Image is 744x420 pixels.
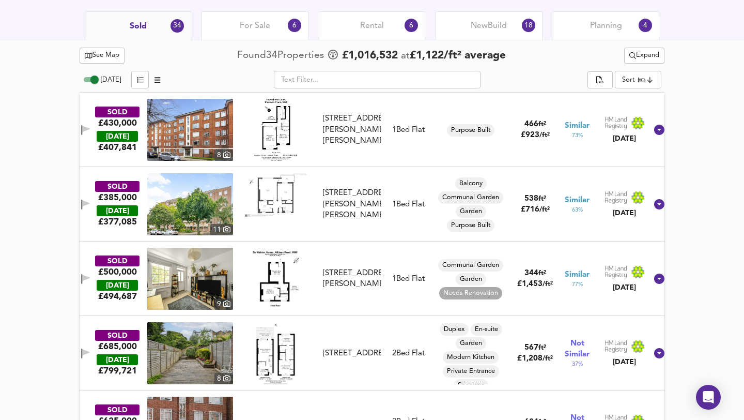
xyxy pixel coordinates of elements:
input: Text Filter... [274,71,481,88]
div: 18 [522,19,535,32]
div: [DATE] [97,354,138,365]
div: [DATE] [97,205,138,216]
div: Flat 33, Turner House, Townshend Estate, NW8 6LN [319,188,385,221]
img: property thumbnail [147,173,233,235]
a: property thumbnail 8 [147,322,233,384]
div: SOLD [95,107,139,117]
span: 567 [524,344,538,352]
img: Land Registry [605,265,645,279]
span: £ 377,085 [98,216,137,228]
div: [STREET_ADDRESS][PERSON_NAME] [323,268,381,290]
span: 77 % [572,280,583,289]
span: Communal Garden [438,261,503,270]
span: £ 494,687 [98,291,137,302]
span: Expand [629,50,659,62]
div: 8 [214,373,233,384]
div: 11 [210,224,233,235]
svg: Show Details [653,347,665,359]
div: [DATE] [605,357,645,367]
span: New Build [471,20,507,32]
div: 1 Bed Flat [392,125,425,136]
span: ft² [538,344,546,351]
div: 1 Bed Flat [392,199,425,210]
div: split button [587,71,612,89]
div: £500,000 [98,266,137,278]
div: 34 [171,19,184,33]
div: [STREET_ADDRESS][PERSON_NAME][PERSON_NAME] [323,188,381,221]
span: ft² [538,121,546,128]
span: 466 [524,121,538,128]
span: Sold [130,21,147,32]
span: / ft² [542,355,553,362]
span: Modern Kitchen [443,353,499,362]
div: SOLD [95,330,139,341]
span: Communal Garden [438,193,503,202]
span: Purpose Built [447,221,494,230]
div: [DATE] [97,131,138,142]
span: / ft² [539,206,550,213]
svg: Show Details [653,198,665,211]
div: Found 34 Propert ies [237,49,327,63]
div: [STREET_ADDRESS] [323,348,381,359]
img: Floorplan [245,173,307,217]
span: 73 % [572,131,583,140]
span: Balcony [455,179,487,188]
div: £385,000 [98,192,137,203]
div: SOLD [95,404,139,415]
span: 37 % [572,360,583,368]
span: / ft² [542,281,553,288]
span: Needs Renovation [439,289,502,298]
img: Floorplan [249,248,302,310]
div: Garden [456,337,486,350]
div: 8 [214,149,233,161]
span: 63 % [572,206,583,214]
div: SOLD [95,256,139,266]
div: SOLD£685,000 [DATE]£799,721property thumbnail 8 Floorplan[STREET_ADDRESS]2Bed FlatDuplexEn-suiteG... [80,316,664,391]
div: Communal Garden [438,191,503,204]
span: See Map [85,50,119,62]
a: property thumbnail 9 [147,248,233,310]
div: Private Entrance [443,365,499,378]
span: / ft² [539,132,550,139]
img: Land Registry [605,191,645,204]
div: Purpose Built [447,219,494,232]
div: Modern Kitchen [443,351,499,364]
span: Garden [456,339,486,348]
span: £ 1,208 [517,355,553,363]
span: Garden [456,207,486,216]
img: Floorplan [253,322,298,384]
span: Private Entrance [443,367,499,376]
div: SOLD£385,000 [DATE]£377,085property thumbnail 11 Floorplan[STREET_ADDRESS][PERSON_NAME][PERSON_NA... [80,167,664,242]
img: property thumbnail [147,248,233,310]
span: Rental [360,20,384,32]
div: 4 [639,19,652,32]
span: 344 [524,269,538,277]
div: Duplex [440,323,469,336]
div: Balcony [455,177,487,190]
div: SOLD [95,181,139,192]
span: Not Similar [565,338,590,360]
div: SOLD£500,000 [DATE]£494,687property thumbnail 9 Floorplan[STREET_ADDRESS][PERSON_NAME]1Bed FlatCo... [80,242,664,316]
span: £ 407,841 [98,142,137,153]
div: £430,000 [98,117,137,129]
span: at [401,51,410,61]
img: property thumbnail [147,99,233,161]
div: [DATE] [605,208,645,218]
span: ft² [538,270,546,277]
div: Flat 44, De Walden House, Allitsen Road, NW8 7BA [319,268,385,290]
span: £ 1,453 [517,280,553,288]
div: 2 Bed Flat [392,348,425,359]
a: property thumbnail 8 [147,99,233,161]
span: £ 1,122 / ft² average [410,50,506,61]
span: 538 [524,195,538,203]
div: Sort [622,75,635,85]
button: See Map [80,48,125,64]
span: Purpose Built [447,126,494,135]
span: [DATE] [101,77,121,83]
span: Similar [565,195,590,206]
div: 3 Aquila Street, NW8 6PN [319,348,385,359]
span: £ 923 [521,131,550,139]
div: Communal Garden [438,259,503,272]
img: Floorplan [254,99,298,161]
span: For Sale [240,20,270,32]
